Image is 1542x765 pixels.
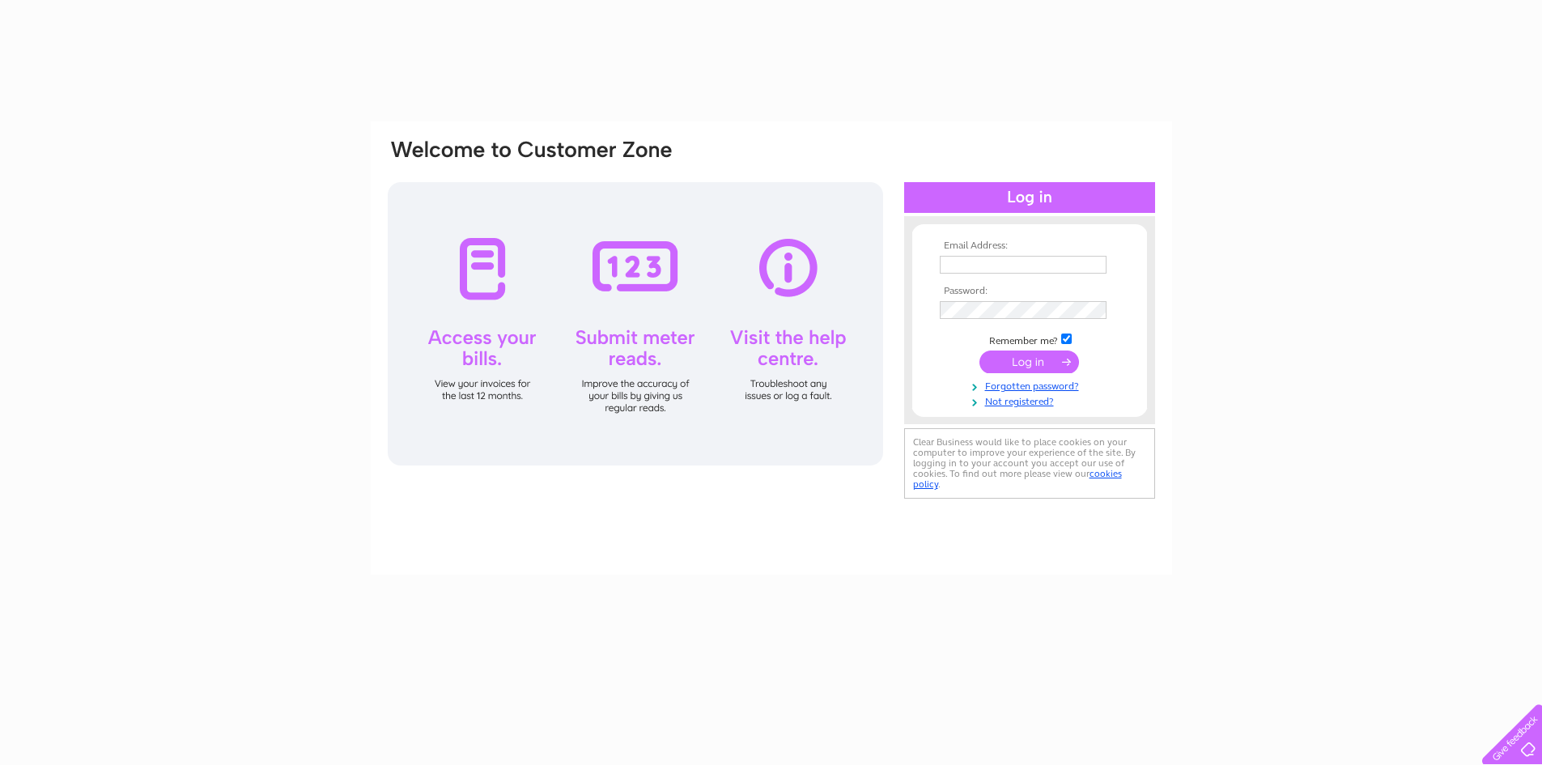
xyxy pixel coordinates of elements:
[904,428,1155,499] div: Clear Business would like to place cookies on your computer to improve your experience of the sit...
[936,331,1124,347] td: Remember me?
[936,240,1124,252] th: Email Address:
[936,286,1124,297] th: Password:
[913,468,1122,490] a: cookies policy
[979,351,1079,373] input: Submit
[940,377,1124,393] a: Forgotten password?
[940,393,1124,408] a: Not registered?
